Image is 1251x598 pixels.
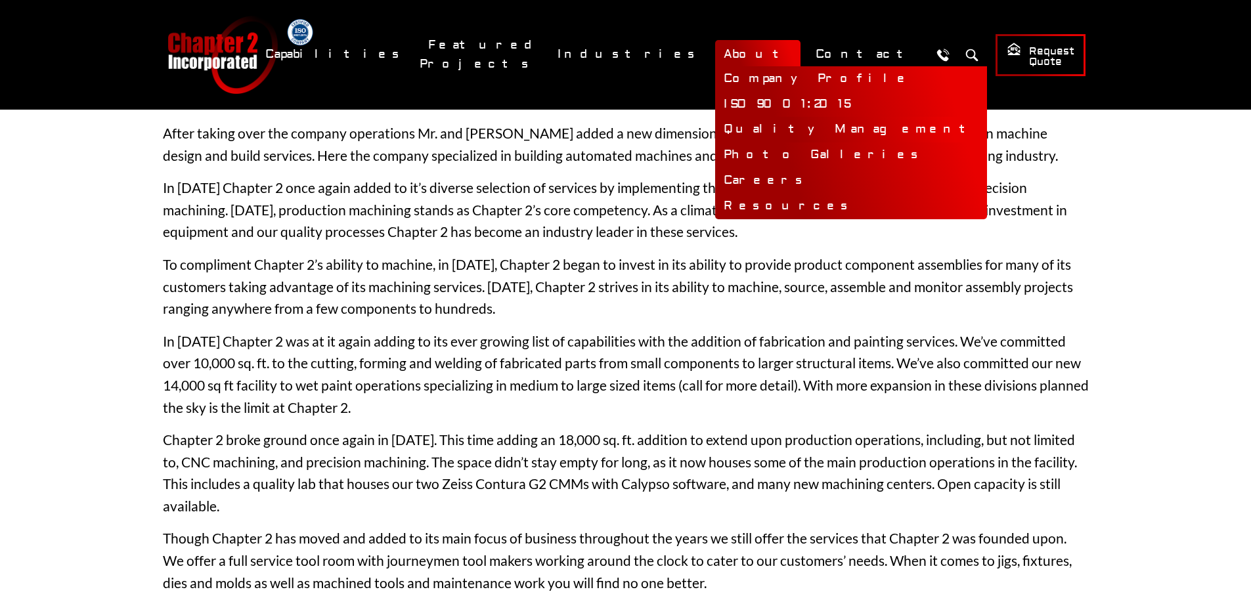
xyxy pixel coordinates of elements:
[715,92,987,117] a: ISO 9001:2015
[715,194,987,219] a: Resources
[715,117,987,142] a: Quality Management
[807,40,925,68] a: Contact
[549,40,709,68] a: Industries
[1007,42,1074,69] span: Request Quote
[420,31,542,78] a: Featured Projects
[715,168,987,194] a: Careers
[163,177,1089,243] p: In [DATE] Chapter 2 once again added to it’s diverse selection of services by implementing the ab...
[163,527,1089,593] p: Though Chapter 2 has moved and added to its main focus of business throughout the years we still ...
[257,40,413,68] a: Capabilities
[931,43,955,67] a: Call Us
[715,40,801,68] a: About
[166,16,278,94] a: Chapter 2 Incorporated
[163,429,1089,517] p: Chapter 2 broke ground once again in [DATE]. This time adding an 18,000 sq. ft. addition to exten...
[163,330,1089,418] p: In [DATE] Chapter 2 was at it again adding to its ever growing list of capabilities with the addi...
[996,34,1086,76] a: Request Quote
[960,43,984,67] button: Search
[715,66,987,92] a: Company Profile
[163,122,1089,166] p: After taking over the company operations Mr. and [PERSON_NAME] added a new dimension to Chapter 2...
[163,253,1089,320] p: To compliment Chapter 2’s ability to machine, in [DATE], Chapter 2 began to invest in its ability...
[715,142,987,168] a: Photo Galleries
